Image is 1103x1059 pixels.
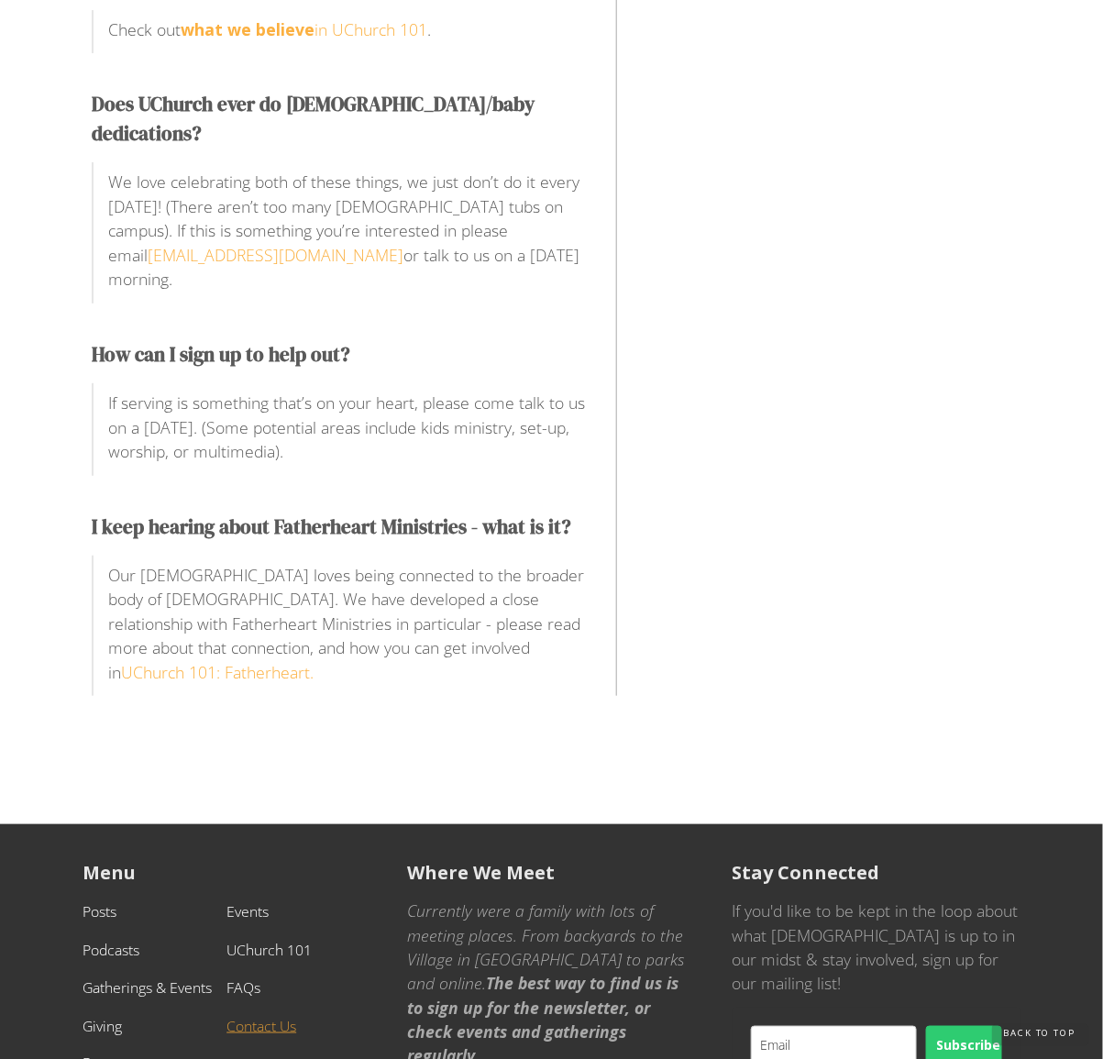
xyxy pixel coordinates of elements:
[226,940,312,960] a: UChurch 101
[181,18,314,40] strong: what we believe
[92,90,593,148] p: Does UChurch ever do [DEMOGRAPHIC_DATA]/baby dedications?
[148,244,403,266] a: [EMAIL_ADDRESS][DOMAIN_NAME]
[83,977,212,998] a: Gatherings & Events
[226,1016,296,1036] a: Contact Us
[108,17,593,41] p: Check out .
[226,977,260,998] a: FAQs
[121,661,314,683] a: UChurch 101: Fatherheart.
[83,940,139,960] a: Podcasts
[226,901,269,921] a: Events
[83,861,370,884] h5: Menu
[83,901,116,921] a: Posts
[181,18,427,40] a: what we believein UChurch 101
[92,340,593,370] p: How can I sign up to help out?
[108,391,593,463] p: If serving is something that’s on your heart, please come talk to us on a [DATE]. (Some potential...
[108,563,593,684] p: Our [DEMOGRAPHIC_DATA] loves being connected to the broader body of [DEMOGRAPHIC_DATA]. We have d...
[733,861,1020,884] h5: Stay Connected
[108,170,593,291] p: We love celebrating both of these things, we just don’t do it every [DATE]! (There aren’t too man...
[83,1016,122,1036] a: Giving
[92,513,593,542] p: I keep hearing about Fatherheart Ministries - what is it?
[407,899,685,994] em: Currently were a family with lots of meeting places. From backyards to the Village in [GEOGRAPHIC...
[733,899,1020,996] p: If you'd like to be kept in the loop about what [DEMOGRAPHIC_DATA] is up to in our midst & stay i...
[407,861,695,884] h5: Where We Meet
[992,1024,1089,1046] a: Back to Top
